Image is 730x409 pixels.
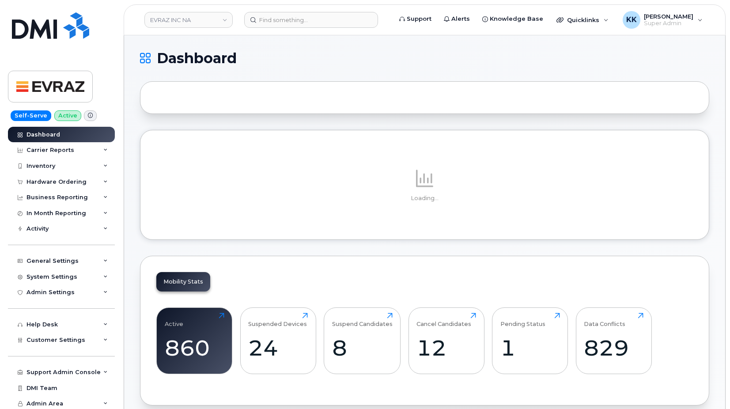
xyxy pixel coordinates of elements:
div: 24 [248,335,308,361]
span: Dashboard [157,52,237,65]
a: Active860 [165,313,224,369]
a: Data Conflicts829 [584,313,643,369]
div: Cancel Candidates [416,313,471,327]
div: Data Conflicts [584,313,625,327]
div: 1 [500,335,560,361]
div: 860 [165,335,224,361]
a: Cancel Candidates12 [416,313,476,369]
a: Suspended Devices24 [248,313,308,369]
div: 829 [584,335,643,361]
div: 12 [416,335,476,361]
div: Suspended Devices [248,313,307,327]
div: Suspend Candidates [332,313,393,327]
a: Suspend Candidates8 [332,313,393,369]
p: Loading... [156,194,693,202]
div: Active [165,313,183,327]
div: 8 [332,335,393,361]
div: Pending Status [500,313,545,327]
a: Pending Status1 [500,313,560,369]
